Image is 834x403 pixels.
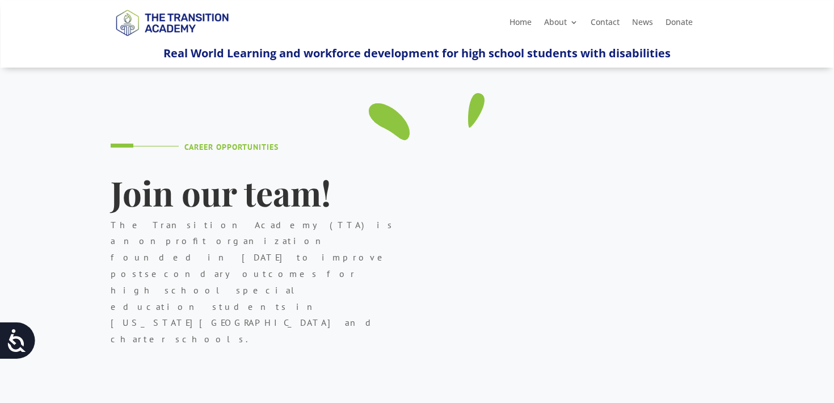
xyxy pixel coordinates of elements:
a: Donate [665,18,693,31]
img: TTA Brand_TTA Primary Logo_Horizontal_Light BG [111,2,233,43]
h4: Career Opportunities [184,143,400,157]
h1: Join our team! [111,174,400,217]
a: About [544,18,578,31]
span: Real World Learning and workforce development for high school students with disabilities [163,45,671,61]
img: tutor-09_green [369,93,485,140]
a: Logo-Noticias [111,34,233,45]
a: Contact [591,18,620,31]
a: News [632,18,653,31]
p: The Transition Academy (TTA) is a nonprofit organization founded in [DATE] to improve postseconda... [111,217,400,347]
a: Home [509,18,532,31]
